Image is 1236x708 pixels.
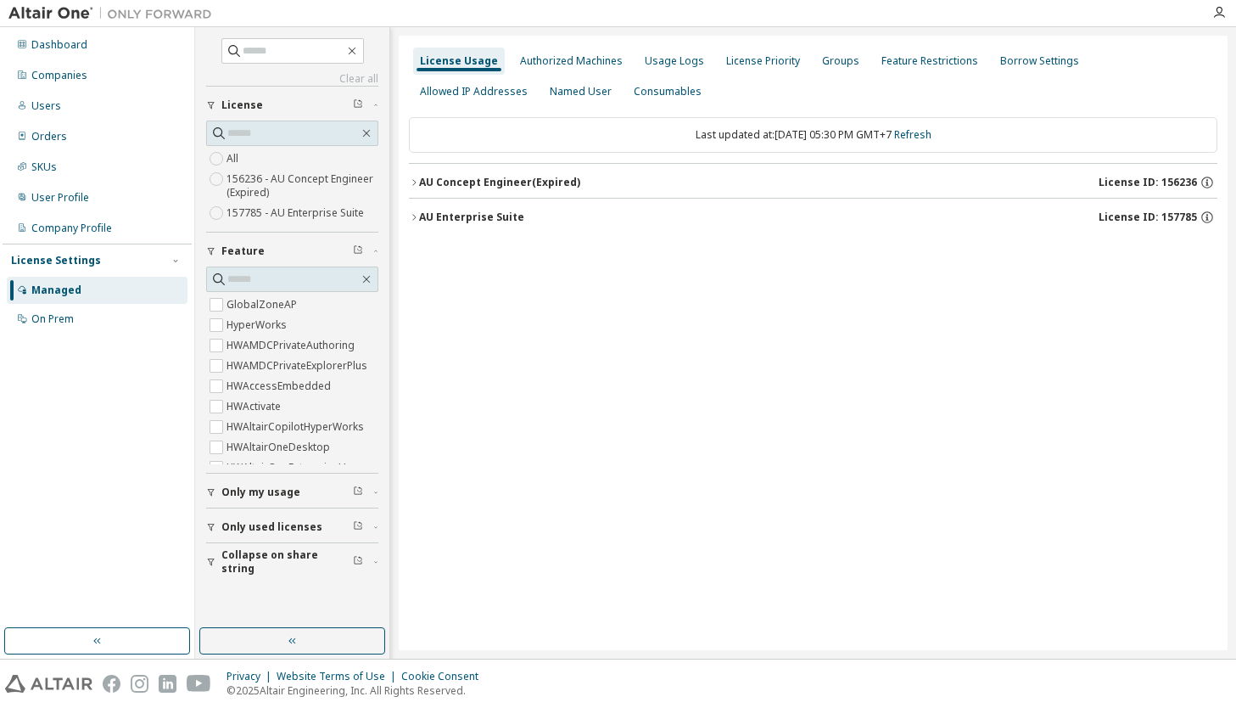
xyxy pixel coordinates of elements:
[277,670,401,683] div: Website Terms of Use
[353,244,363,258] span: Clear filter
[1099,176,1197,189] span: License ID: 156236
[520,54,623,68] div: Authorized Machines
[31,130,67,143] div: Orders
[206,72,378,86] a: Clear all
[419,211,524,224] div: AU Enterprise Suite
[227,376,334,396] label: HWAccessEmbedded
[227,335,358,356] label: HWAMDCPrivateAuthoring
[31,222,112,235] div: Company Profile
[31,160,57,174] div: SKUs
[227,149,242,169] label: All
[227,356,371,376] label: HWAMDCPrivateExplorerPlus
[227,315,290,335] label: HyperWorks
[31,312,74,326] div: On Prem
[353,555,363,569] span: Clear filter
[645,54,704,68] div: Usage Logs
[822,54,859,68] div: Groups
[206,474,378,511] button: Only my usage
[353,98,363,112] span: Clear filter
[227,670,277,683] div: Privacy
[420,54,498,68] div: License Usage
[1000,54,1079,68] div: Borrow Settings
[31,284,81,297] div: Managed
[726,54,800,68] div: License Priority
[634,85,702,98] div: Consumables
[221,244,265,258] span: Feature
[227,169,378,203] label: 156236 - AU Concept Engineer (Expired)
[31,38,87,52] div: Dashboard
[221,520,322,534] span: Only used licenses
[221,548,353,576] span: Collapse on share string
[894,127,931,142] a: Refresh
[221,98,263,112] span: License
[11,254,101,267] div: License Settings
[5,675,92,693] img: altair_logo.svg
[206,543,378,581] button: Collapse on share string
[409,199,1217,236] button: AU Enterprise SuiteLicense ID: 157785
[227,417,367,437] label: HWAltairCopilotHyperWorks
[159,675,176,693] img: linkedin.svg
[353,520,363,534] span: Clear filter
[227,458,366,478] label: HWAltairOneEnterpriseUser
[227,203,367,223] label: 157785 - AU Enterprise Suite
[103,675,120,693] img: facebook.svg
[227,295,300,315] label: GlobalZoneAP
[206,87,378,124] button: License
[227,437,333,458] label: HWAltairOneDesktop
[206,509,378,546] button: Only used licenses
[1099,211,1197,224] span: License ID: 157785
[401,670,489,683] div: Cookie Consent
[409,117,1217,153] div: Last updated at: [DATE] 05:30 PM GMT+7
[227,396,284,417] label: HWActivate
[31,69,87,82] div: Companies
[31,191,89,205] div: User Profile
[206,233,378,270] button: Feature
[881,54,978,68] div: Feature Restrictions
[221,486,300,499] span: Only my usage
[420,85,528,98] div: Allowed IP Addresses
[187,675,211,693] img: youtube.svg
[409,164,1217,201] button: AU Concept Engineer(Expired)License ID: 156236
[550,85,612,98] div: Named User
[353,486,363,499] span: Clear filter
[227,683,489,698] p: © 2025 Altair Engineering, Inc. All Rights Reserved.
[131,675,148,693] img: instagram.svg
[8,5,221,22] img: Altair One
[31,99,61,113] div: Users
[419,176,580,189] div: AU Concept Engineer (Expired)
